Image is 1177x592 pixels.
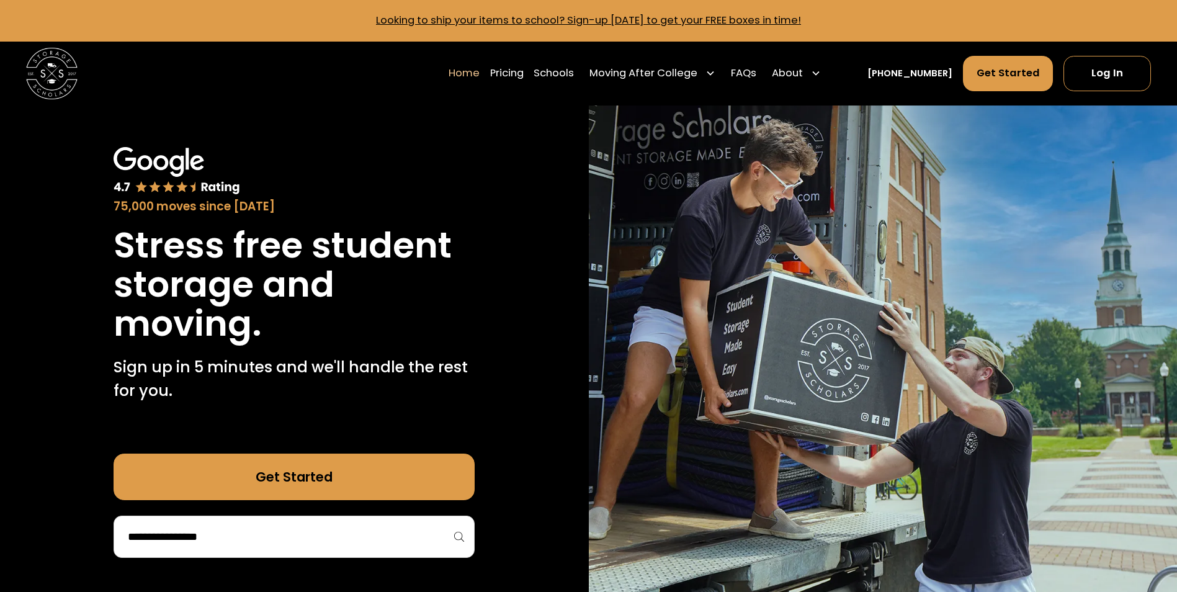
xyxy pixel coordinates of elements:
[731,55,756,91] a: FAQs
[490,55,524,91] a: Pricing
[767,55,826,91] div: About
[584,55,721,91] div: Moving After College
[449,55,480,91] a: Home
[589,66,697,81] div: Moving After College
[114,454,475,500] a: Get Started
[376,13,801,27] a: Looking to ship your items to school? Sign-up [DATE] to get your FREE boxes in time!
[114,226,475,343] h1: Stress free student storage and moving.
[1063,56,1151,91] a: Log In
[26,48,78,99] a: home
[867,67,952,81] a: [PHONE_NUMBER]
[114,356,475,402] p: Sign up in 5 minutes and we'll handle the rest for you.
[963,56,1054,91] a: Get Started
[26,48,78,99] img: Storage Scholars main logo
[114,147,240,195] img: Google 4.7 star rating
[772,66,803,81] div: About
[534,55,574,91] a: Schools
[114,198,475,215] div: 75,000 moves since [DATE]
